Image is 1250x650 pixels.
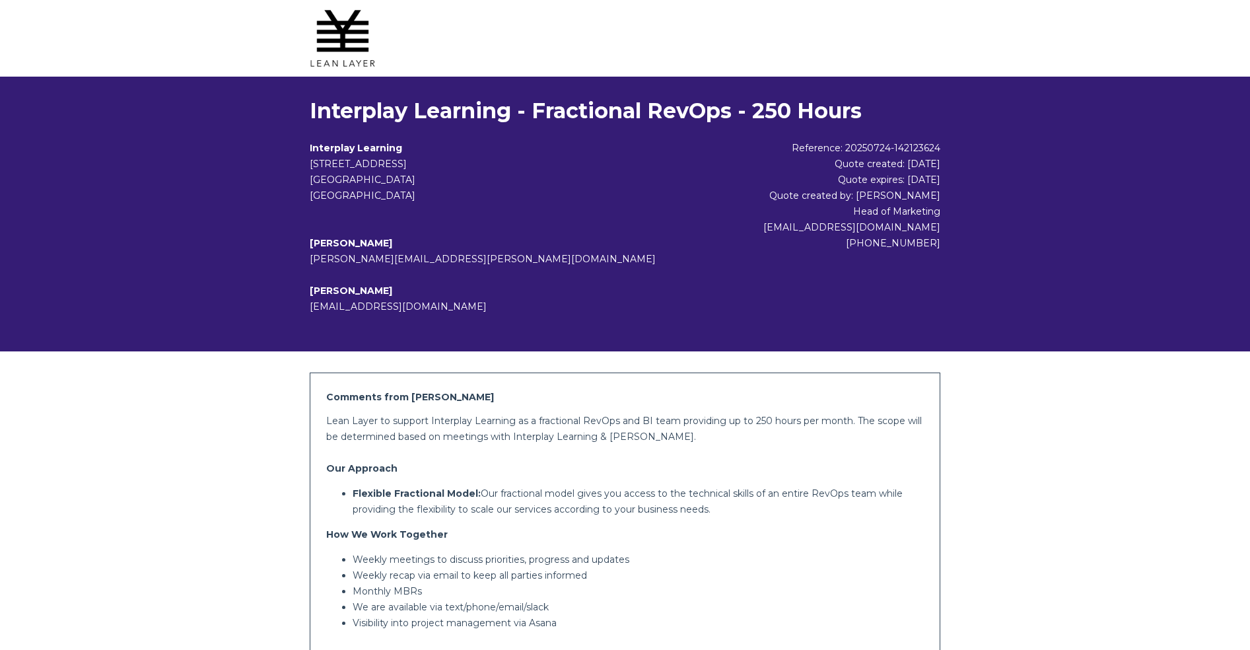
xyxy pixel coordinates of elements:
[353,567,923,583] p: Weekly recap via email to keep all parties informed
[353,615,923,631] p: Visibility into project management via Asana
[326,462,398,474] strong: Our Approach
[326,528,448,540] strong: How We Work Together
[310,142,402,154] b: Interplay Learning
[656,172,940,188] div: Quote expires: [DATE]
[656,156,940,172] div: Quote created: [DATE]
[353,583,923,599] p: Monthly MBRs
[353,552,923,567] p: Weekly meetings to discuss priorities, progress and updates
[310,5,376,71] img: Lean Layer
[310,253,656,265] span: [PERSON_NAME][EMAIL_ADDRESS][PERSON_NAME][DOMAIN_NAME]
[353,599,923,615] p: We are available via text/phone/email/slack
[353,487,481,499] strong: Flexible Fractional Model:
[310,285,392,297] b: [PERSON_NAME]
[353,486,923,517] p: Our fractional model gives you access to the technical skills of an entire RevOps team while prov...
[310,156,656,203] address: [STREET_ADDRESS] [GEOGRAPHIC_DATA] [GEOGRAPHIC_DATA]
[326,413,923,445] p: Lean Layer to support Interplay Learning as a fractional RevOps and BI team providing up to 250 h...
[763,190,940,249] span: Quote created by: [PERSON_NAME] Head of Marketing [EMAIL_ADDRESS][DOMAIN_NAME] [PHONE_NUMBER]
[310,301,487,312] span: [EMAIL_ADDRESS][DOMAIN_NAME]
[326,389,923,405] h2: Comments from [PERSON_NAME]
[310,98,940,124] h1: Interplay Learning - Fractional RevOps - 250 Hours
[310,237,392,249] b: [PERSON_NAME]
[656,140,940,156] div: Reference: 20250724-142123624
